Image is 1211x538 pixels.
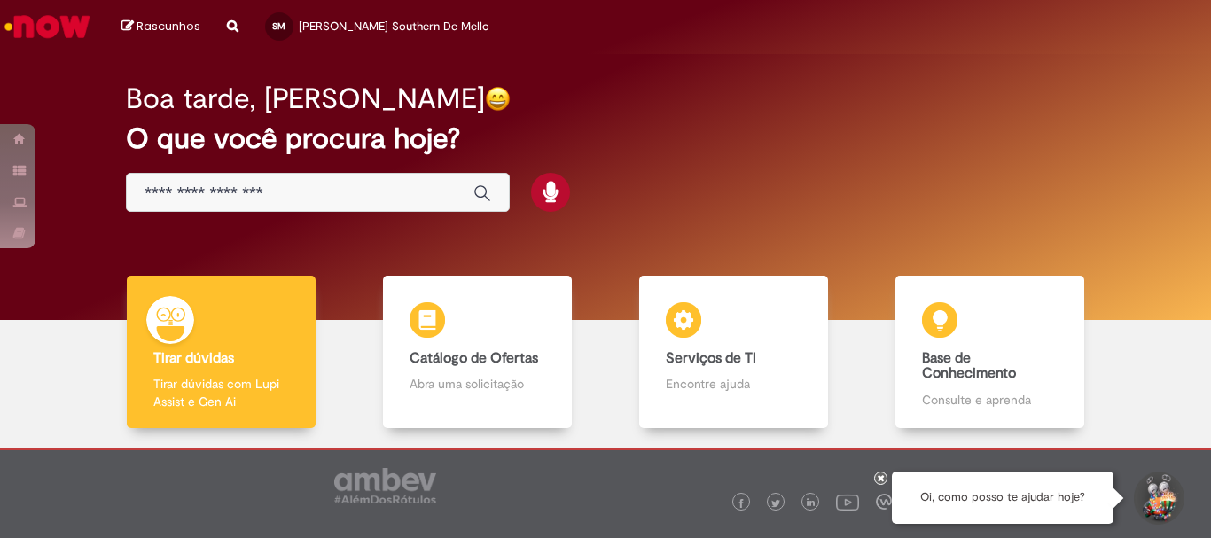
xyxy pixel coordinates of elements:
img: logo_footer_linkedin.png [807,498,816,509]
h2: O que você procura hoje? [126,123,1085,154]
p: Consulte e aprenda [922,391,1057,409]
a: Rascunhos [121,19,200,35]
b: Base de Conhecimento [922,349,1016,383]
a: Tirar dúvidas Tirar dúvidas com Lupi Assist e Gen Ai [93,276,349,429]
img: logo_footer_youtube.png [836,490,859,513]
p: Tirar dúvidas com Lupi Assist e Gen Ai [153,375,288,410]
a: Base de Conhecimento Consulte e aprenda [862,276,1118,429]
button: Iniciar Conversa de Suporte [1131,472,1184,525]
span: Rascunhos [137,18,200,35]
div: Oi, como posso te ajudar hoje? [892,472,1113,524]
a: Serviços de TI Encontre ajuda [605,276,862,429]
b: Catálogo de Ofertas [410,349,538,367]
img: logo_footer_ambev_rotulo_gray.png [334,468,436,503]
span: SM [272,20,285,32]
img: logo_footer_twitter.png [771,499,780,508]
b: Tirar dúvidas [153,349,234,367]
img: happy-face.png [485,86,511,112]
b: Serviços de TI [666,349,756,367]
img: ServiceNow [2,9,93,44]
img: logo_footer_facebook.png [737,499,746,508]
p: Encontre ajuda [666,375,801,393]
a: Catálogo de Ofertas Abra uma solicitação [349,276,605,429]
p: Abra uma solicitação [410,375,544,393]
span: [PERSON_NAME] Southern De Mello [299,19,489,34]
h2: Boa tarde, [PERSON_NAME] [126,83,485,114]
img: logo_footer_workplace.png [876,494,892,510]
